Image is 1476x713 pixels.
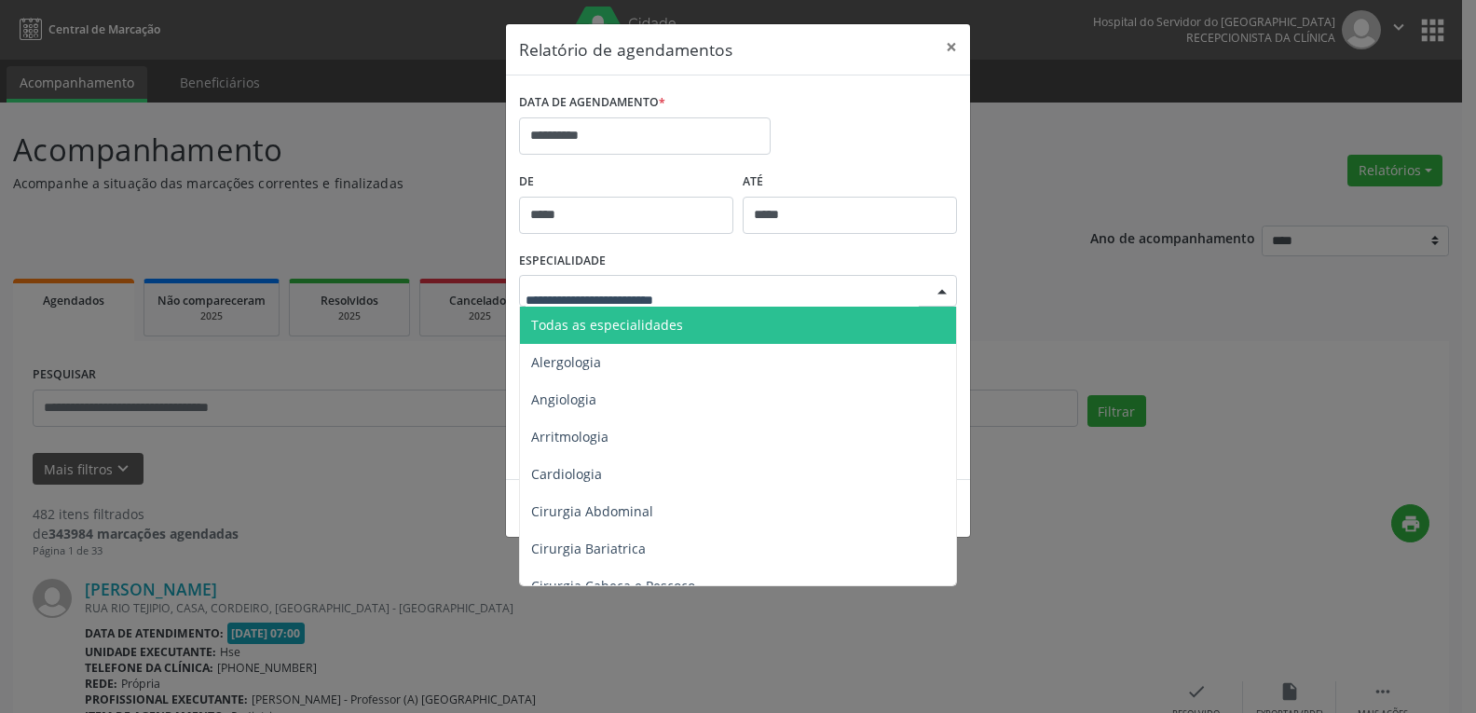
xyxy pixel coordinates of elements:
[531,428,608,446] span: Arritmologia
[519,89,665,117] label: DATA DE AGENDAMENTO
[933,24,970,70] button: Close
[531,391,596,408] span: Angiologia
[531,316,683,334] span: Todas as especialidades
[531,502,653,520] span: Cirurgia Abdominal
[743,168,957,197] label: ATÉ
[519,37,732,62] h5: Relatório de agendamentos
[519,168,733,197] label: De
[531,540,646,557] span: Cirurgia Bariatrica
[531,577,695,595] span: Cirurgia Cabeça e Pescoço
[519,247,606,276] label: ESPECIALIDADE
[531,465,602,483] span: Cardiologia
[531,353,601,371] span: Alergologia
